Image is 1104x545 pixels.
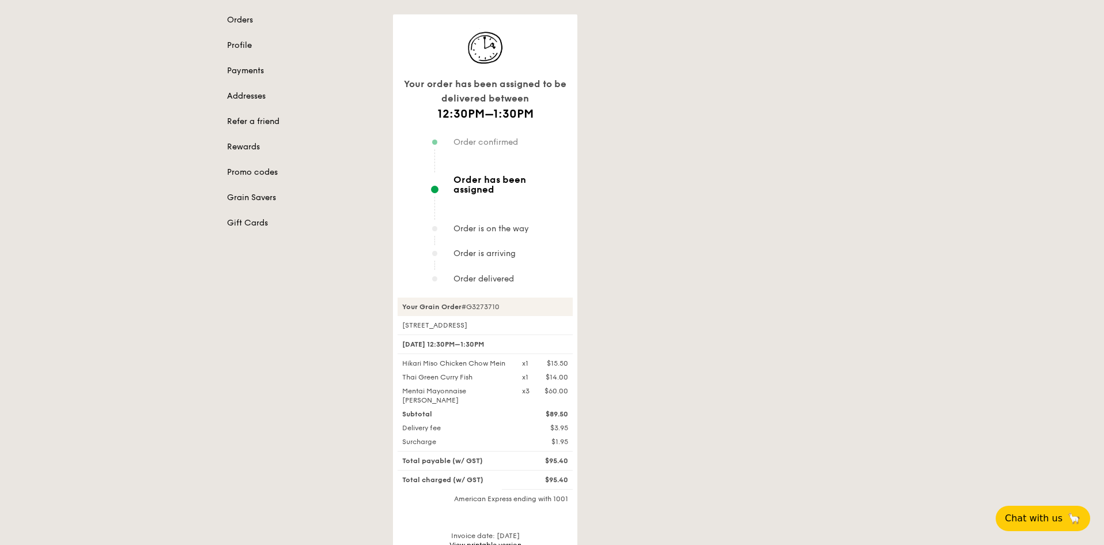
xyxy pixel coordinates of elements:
button: Chat with us🦙 [996,506,1090,531]
div: #G3273710 [398,298,573,316]
div: Thai Green Curry Fish [395,373,515,382]
div: Your order has been assigned to be delivered between [398,77,573,106]
div: Surcharge [395,437,515,446]
div: Subtotal [395,409,515,419]
span: Total payable (w/ GST) [402,457,483,465]
a: Orders [227,14,379,26]
div: $1.95 [515,437,575,446]
a: Profile [227,40,379,51]
div: $89.50 [515,409,575,419]
a: Promo codes [227,167,379,178]
div: $60.00 [545,386,568,396]
strong: Your Grain Order [402,303,462,311]
div: American Express ending with 1001 [398,494,573,503]
h1: 12:30PM–1:30PM [398,106,573,122]
div: [DATE] 12:30PM–1:30PM [398,334,573,354]
a: Rewards [227,141,379,153]
a: Gift Cards [227,217,379,229]
a: Payments [227,65,379,77]
a: Grain Savers [227,192,379,204]
div: $3.95 [515,423,575,433]
span: Order delivered [453,274,514,284]
span: Chat with us [1005,512,1063,525]
div: $95.40 [515,456,575,465]
div: $14.00 [546,373,568,382]
a: Refer a friend [227,116,379,127]
img: icon-track-normal@2x.d40d1303.png [456,28,514,67]
span: Order confirmed [453,137,518,147]
div: $15.50 [547,359,568,368]
span: Order is on the way [453,224,529,234]
span: Order is arriving [453,249,516,258]
span: 🦙 [1067,512,1081,525]
div: Hikari Miso Chicken Chow Mein [395,359,515,368]
div: x3 [522,386,530,396]
div: [STREET_ADDRESS] [398,321,573,330]
div: Mentai Mayonnaise [PERSON_NAME] [395,386,515,405]
div: $95.40 [515,475,575,484]
a: Addresses [227,91,379,102]
span: Order has been assigned [453,175,568,194]
div: x1 [522,359,528,368]
div: Delivery fee [395,423,515,433]
div: x1 [522,373,528,382]
div: Total charged (w/ GST) [395,475,515,484]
